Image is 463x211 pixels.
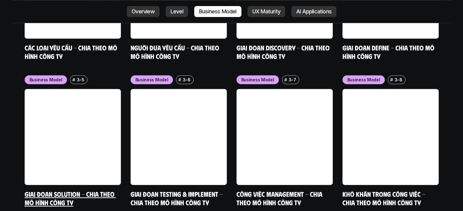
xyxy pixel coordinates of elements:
[289,77,296,83] p: 3-7
[347,77,380,83] p: Business Model
[241,77,274,83] p: Business Model
[395,77,402,83] p: 3-8
[390,77,393,82] h6: #
[25,190,116,206] a: Giai đoạn Solution - Chia theo mô hình công ty
[284,77,287,82] h6: #
[135,77,168,83] p: Business Model
[131,43,221,60] a: Người đưa yêu cầu - Chia theo mô hình công ty
[342,43,436,60] a: Giai đoạn Define - Chia theo mô hình công ty
[25,43,119,60] a: Các loại yêu cầu - Chia theo mô hình công ty
[342,190,427,206] a: Khó khăn trong công việc - Chia theo mô hình công ty
[127,6,160,17] a: Overview
[178,77,181,82] h6: #
[237,43,331,60] a: Giai đoạn Discovery - Chia theo mô hình công ty
[30,77,62,83] p: Business Model
[131,190,224,206] a: Giai đoạn Testing & Implement - Chia theo mô hình công ty
[77,77,84,83] p: 3-5
[72,77,75,82] h6: #
[237,190,324,206] a: Công việc Management - Chia theo mô hình công ty
[183,77,191,83] p: 3-6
